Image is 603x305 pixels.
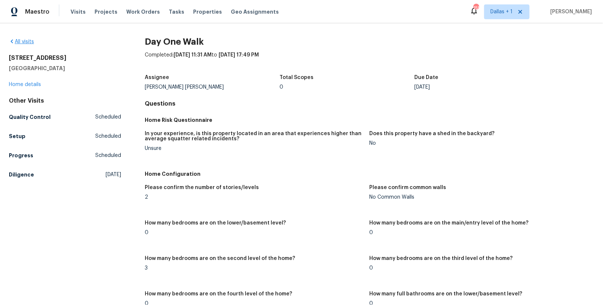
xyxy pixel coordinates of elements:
[174,52,212,58] span: [DATE] 11:31 AM
[370,195,588,200] div: No Common Walls
[145,256,295,261] h5: How many bedrooms are on the second level of the home?
[9,97,121,104] div: Other Visits
[95,113,121,121] span: Scheduled
[145,170,594,178] h5: Home Configuration
[370,141,588,146] div: No
[473,4,479,12] div: 155
[145,291,292,297] h5: How many bedrooms are on the fourth level of the home?
[9,110,121,124] a: Quality ControlScheduled
[145,75,169,80] h5: Assignee
[370,131,495,136] h5: Does this property have a shed in the backyard?
[9,133,25,140] h5: Setup
[95,133,121,140] span: Scheduled
[9,171,34,178] h5: Diligence
[9,82,41,87] a: Home details
[145,116,594,124] h5: Home Risk Questionnaire
[370,185,446,190] h5: Please confirm common walls
[126,8,160,16] span: Work Orders
[9,149,121,162] a: ProgressScheduled
[9,54,121,62] h2: [STREET_ADDRESS]
[280,85,414,90] div: 0
[9,130,121,143] a: SetupScheduled
[9,65,121,72] h5: [GEOGRAPHIC_DATA]
[9,168,121,181] a: Diligence[DATE]
[145,230,363,235] div: 0
[280,75,314,80] h5: Total Scopes
[547,8,592,16] span: [PERSON_NAME]
[370,265,588,271] div: 0
[106,171,121,178] span: [DATE]
[145,85,280,90] div: [PERSON_NAME] [PERSON_NAME]
[193,8,222,16] span: Properties
[145,185,259,190] h5: Please confirm the number of stories/levels
[9,113,51,121] h5: Quality Control
[145,265,363,271] div: 3
[145,146,363,151] div: Unsure
[71,8,86,16] span: Visits
[370,291,523,297] h5: How many full bathrooms are on the lower/basement level?
[145,100,594,107] h4: Questions
[370,230,588,235] div: 0
[95,8,117,16] span: Projects
[231,8,279,16] span: Geo Assignments
[145,38,594,45] h2: Day One Walk
[9,39,34,44] a: All visits
[414,85,549,90] div: [DATE]
[25,8,49,16] span: Maestro
[9,152,33,159] h5: Progress
[490,8,513,16] span: Dallas + 1
[414,75,438,80] h5: Due Date
[145,220,286,226] h5: How many bedrooms are on the lower/basement level?
[219,52,259,58] span: [DATE] 17:49 PM
[145,51,594,71] div: Completed: to
[95,152,121,159] span: Scheduled
[370,256,513,261] h5: How many bedrooms are on the third level of the home?
[145,131,363,141] h5: In your experience, is this property located in an area that experiences higher than average squa...
[145,195,363,200] div: 2
[169,9,184,14] span: Tasks
[370,220,529,226] h5: How many bedrooms are on the main/entry level of the home?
